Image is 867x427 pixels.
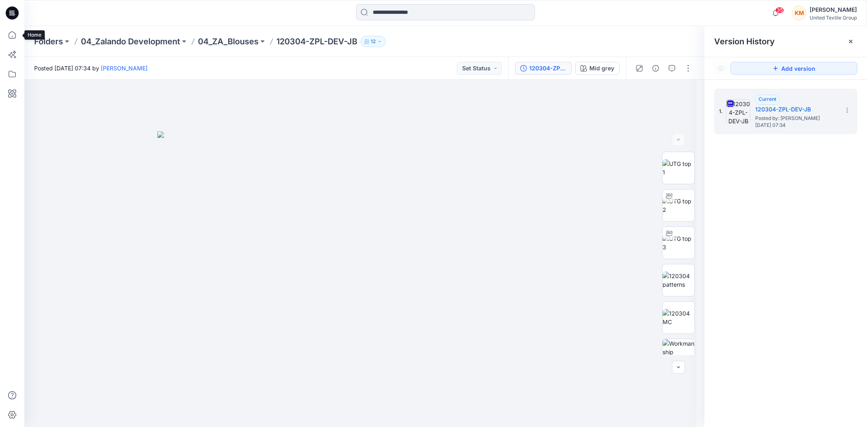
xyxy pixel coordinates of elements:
[371,37,376,46] p: 12
[792,6,806,20] div: KM
[730,62,857,75] button: Add version
[361,36,386,47] button: 12
[663,197,694,214] img: UTG top 2
[589,64,614,73] div: Mid grey
[775,7,784,13] span: 35
[663,309,694,326] img: 120304 MC
[276,36,357,47] p: 120304-ZPL-DEV-JB
[755,105,837,114] h5: 120304-ZPL-DEV-JB
[663,159,694,176] img: UTG top 1
[663,339,694,371] img: Workmanship illustrations (22)
[755,114,837,122] span: Posted by: Jolanta Bizunoviciene
[810,15,857,21] div: United Textile Group
[810,5,857,15] div: [PERSON_NAME]
[726,99,750,124] img: 120304-ZPL-DEV-JB
[157,131,564,427] img: eyJhbGciOiJIUzI1NiIsImtpZCI6IjAiLCJzbHQiOiJzZXMiLCJ0eXAiOiJKV1QifQ.eyJkYXRhIjp7InR5cGUiOiJzdG9yYW...
[575,62,619,75] button: Mid grey
[758,96,776,102] span: Current
[663,272,694,289] img: 120304 patterns
[649,62,662,75] button: Details
[34,64,148,72] span: Posted [DATE] 07:34 by
[101,65,148,72] a: [PERSON_NAME]
[529,64,567,73] div: 120304-ZPL-DEV-JB
[198,36,259,47] a: 04_ZA_Blouses
[663,234,694,251] img: UTG top 3
[847,38,854,45] button: Close
[714,37,775,46] span: Version History
[719,108,723,115] span: 1.
[81,36,180,47] a: 04_Zalando Development
[34,36,63,47] a: Folders
[755,122,837,128] span: [DATE] 07:34
[714,62,727,75] button: Show Hidden Versions
[515,62,572,75] button: 120304-ZPL-DEV-JB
